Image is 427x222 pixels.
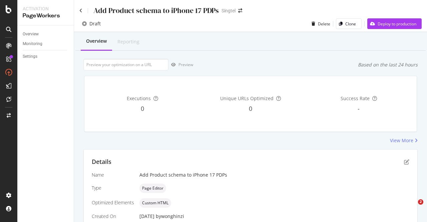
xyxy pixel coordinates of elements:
[23,31,39,38] div: Overview
[92,172,134,178] div: Name
[309,18,330,29] button: Delete
[142,201,168,205] span: Custom HTML
[139,172,409,178] div: Add Product schema to iPhone 17 PDPs
[168,59,193,70] button: Preview
[341,95,370,101] span: Success Rate
[139,198,171,208] div: neutral label
[156,213,184,220] div: by wonghinzi
[318,21,330,27] div: Delete
[139,184,166,193] div: neutral label
[92,185,134,191] div: Type
[249,104,252,113] span: 0
[418,199,423,205] span: 2
[86,38,107,44] div: Overview
[142,186,163,190] span: Page Editor
[23,40,69,47] a: Monitoring
[23,53,69,60] a: Settings
[345,21,356,27] div: Clone
[23,53,37,60] div: Settings
[378,21,416,27] div: Deploy to production
[92,199,134,206] div: Optimized Elements
[238,8,242,13] div: arrow-right-arrow-left
[92,158,111,166] div: Details
[358,61,418,68] div: Based on the last 24 hours
[127,95,151,101] span: Executions
[23,40,42,47] div: Monitoring
[178,62,193,67] div: Preview
[79,8,82,13] a: Click to go back
[93,5,219,16] div: Add Product schema to iPhone 17 PDPs
[367,18,422,29] button: Deploy to production
[83,59,168,70] input: Preview your optimization on a URL
[23,31,69,38] a: Overview
[141,104,144,113] span: 0
[404,159,409,165] div: pen-to-square
[220,95,274,101] span: Unique URLs Optimized
[92,213,134,220] div: Created On
[139,213,409,220] div: [DATE]
[117,38,139,45] div: Reporting
[404,199,420,215] iframe: Intercom live chat
[358,104,360,113] span: -
[390,137,413,144] div: View More
[23,12,68,20] div: PageWorkers
[390,137,418,144] a: View More
[89,20,101,27] div: Draft
[222,7,236,14] div: Singtel
[23,5,68,12] div: Activation
[336,18,362,29] button: Clone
